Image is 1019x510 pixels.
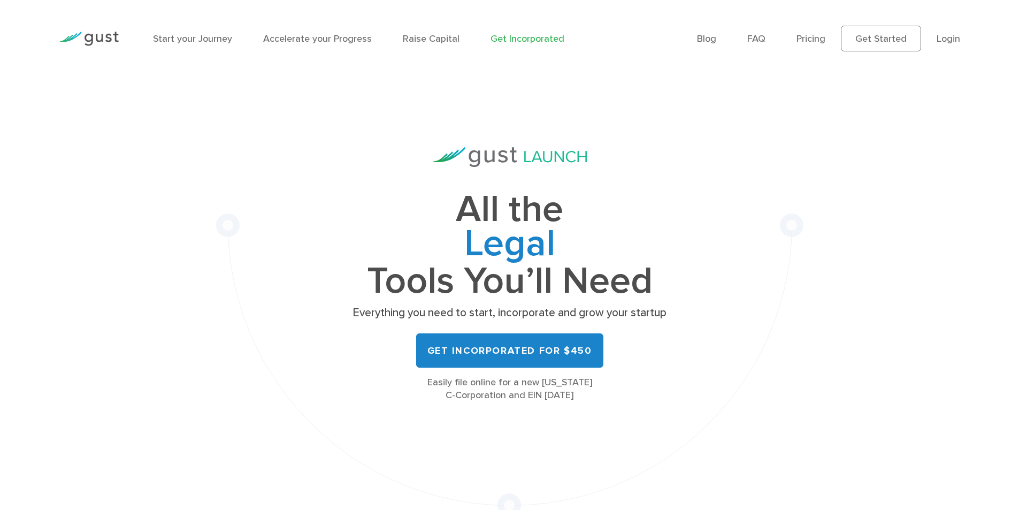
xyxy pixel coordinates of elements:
h1: All the Tools You’ll Need [349,193,670,298]
a: Get Started [841,26,921,51]
a: Get Incorporated for $450 [416,333,603,368]
div: Easily file online for a new [US_STATE] C-Corporation and EIN [DATE] [349,376,670,402]
span: Legal [349,227,670,264]
a: FAQ [747,33,765,44]
a: Blog [697,33,716,44]
img: Gust Launch Logo [433,147,587,167]
a: Login [937,33,960,44]
a: Accelerate your Progress [263,33,372,44]
img: Gust Logo [59,32,119,46]
a: Raise Capital [403,33,459,44]
a: Get Incorporated [491,33,564,44]
p: Everything you need to start, incorporate and grow your startup [349,306,670,321]
a: Start your Journey [153,33,232,44]
a: Pricing [796,33,825,44]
